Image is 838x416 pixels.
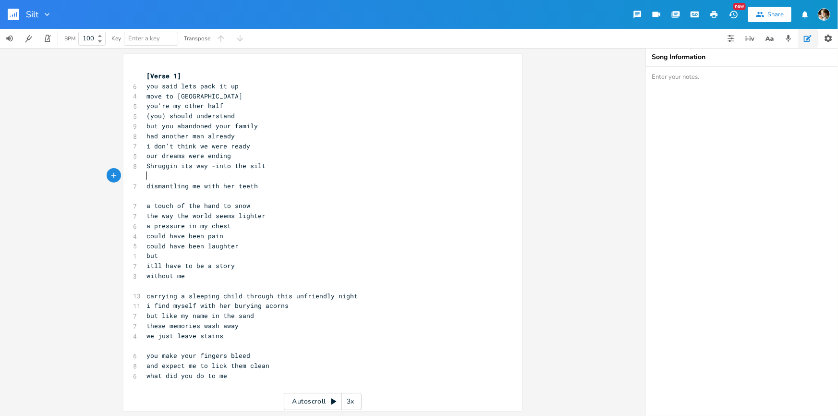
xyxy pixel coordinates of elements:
button: New [724,6,743,23]
span: had another man already [146,132,235,140]
span: dismantling me with her teeth [146,182,258,190]
span: the way the world seems lighter [146,211,266,220]
span: itll have to be a story [146,261,235,270]
button: Share [748,7,791,22]
span: carrying a sleeping child through this unfriendly night [146,292,358,300]
span: without me [146,271,185,280]
span: and expect me to lick them clean [146,361,269,370]
span: but you abandoned your family [146,122,258,130]
span: Shruggin its way -into the silt [146,161,266,170]
div: Key [111,36,121,41]
div: Autoscroll [284,393,362,410]
span: could have been laughter [146,242,239,250]
span: we just leave stains [146,331,223,340]
span: these memories wash away [146,321,239,330]
span: what did you do to me [146,371,227,380]
span: a touch of the hand to snow [146,201,250,210]
div: Song Information [652,54,832,61]
span: you're my other half [146,101,223,110]
span: i find myself with her burying acorns [146,301,289,310]
div: New [733,3,746,10]
span: but like my name in the sand [146,311,254,320]
span: could have been pain [146,232,223,240]
span: you make your fingers bleed [146,351,250,360]
span: a pressure in my chest [146,221,231,230]
span: Silt [26,10,38,19]
span: you said lets pack it up [146,82,239,90]
span: but [146,251,158,260]
span: our dreams were ending [146,151,231,160]
div: BPM [64,36,75,41]
div: 3x [342,393,359,410]
span: i don't think we were ready [146,142,250,150]
span: (you) should understand [146,111,235,120]
div: Transpose [184,36,210,41]
div: Share [767,10,784,19]
span: move to [GEOGRAPHIC_DATA] [146,92,243,100]
span: Enter a key [128,34,160,43]
img: Robert Wise [818,8,830,21]
span: [Verse 1] [146,72,181,80]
